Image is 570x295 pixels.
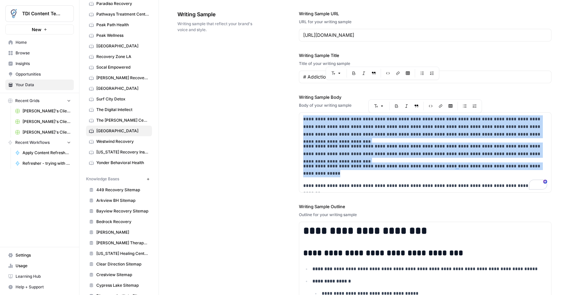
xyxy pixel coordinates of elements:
[86,20,152,30] a: Peak Path Health
[86,41,152,51] a: [GEOGRAPHIC_DATA]
[12,147,74,158] a: Apply Content Refresher Brief
[32,26,41,33] span: New
[96,198,149,204] span: Arkview BH Sitemap
[96,229,149,235] span: [PERSON_NAME]
[16,61,71,67] span: Insights
[96,139,149,145] span: Westwind Recovery
[5,37,74,48] a: Home
[5,48,74,58] a: Browse
[96,1,149,7] span: Paradiso Recovery
[86,83,152,94] a: [GEOGRAPHIC_DATA]
[16,273,71,279] span: Learning Hub
[86,136,152,147] a: Westwind Recovery
[96,22,149,28] span: Peak Path Health
[96,261,149,267] span: Clear Direction Sitemap
[16,263,71,269] span: Usage
[96,107,149,113] span: The Digital Intellect
[96,208,149,214] span: Bayview Recovery Sitemap
[16,252,71,258] span: Settings
[86,280,152,291] a: Cypress Lake Sitemap
[299,94,552,100] label: Writing Sample Body
[5,261,74,271] a: Usage
[86,30,152,41] a: Peak Wellness
[15,98,39,104] span: Recent Grids
[5,250,74,261] a: Settings
[96,64,149,70] span: Socal Empowered
[86,147,152,157] a: [US_STATE] Recovery Institute
[299,10,552,17] label: Writing Sample URL
[5,69,74,80] a: Opportunities
[96,86,149,91] span: [GEOGRAPHIC_DATA]
[86,185,152,195] a: 449 Recovery Sitemap
[299,203,552,210] label: Writing Sample Outline
[96,117,149,123] span: The [PERSON_NAME] Center
[5,96,74,106] button: Recent Grids
[86,238,152,248] a: [PERSON_NAME] Therapy Sitemap
[16,71,71,77] span: Opportunities
[16,39,71,45] span: Home
[86,157,152,168] a: Yonder Behavioral Health
[86,73,152,83] a: [PERSON_NAME] Recovery Center
[86,62,152,73] a: Socal Empowered
[86,94,152,104] a: Surf City Detox
[96,187,149,193] span: 449 Recovery Sitemap
[96,251,149,257] span: [US_STATE] Healing Centers Sitemap
[8,8,20,20] img: TDI Content Team Logo
[22,10,62,17] span: TDI Content Team
[299,212,552,218] div: Outline for your writing sample
[86,115,152,126] a: The [PERSON_NAME] Center
[23,129,71,135] span: [PERSON_NAME]'s Clients - New Content
[96,96,149,102] span: Surf City Detox
[86,104,152,115] a: The Digital Intellect
[96,43,149,49] span: [GEOGRAPHIC_DATA]
[12,116,74,127] a: [PERSON_NAME]'s Clients - New Content
[96,75,149,81] span: [PERSON_NAME] Recovery Center
[96,11,149,17] span: Pathways Treatment Center
[5,138,74,147] button: Recent Workflows
[96,54,149,60] span: Recovery Zone LA
[299,19,552,25] div: URL for your writing sample
[96,160,149,166] span: Yonder Behavioral Health
[23,119,71,125] span: [PERSON_NAME]'s Clients - New Content
[96,282,149,288] span: Cypress Lake Sitemap
[86,195,152,206] a: Arkview BH Sitemap
[86,126,152,136] a: [GEOGRAPHIC_DATA]
[177,21,262,33] span: Writing sample that reflect your brand's voice and style.
[96,272,149,278] span: Crestview Sitemap
[5,80,74,90] a: Your Data
[15,140,50,146] span: Recent Workflows
[86,269,152,280] a: Crestview Sitemap
[12,127,74,138] a: [PERSON_NAME]'s Clients - New Content
[86,176,119,182] span: Knowledge Bases
[303,74,547,80] input: Game Day Gear Guide
[303,32,547,38] input: www.sundaysoccer.com/game-day
[299,113,551,192] div: To enrich screen reader interactions, please activate Accessibility in Grammarly extension settings
[23,160,71,166] span: Refresher - trying with ChatGPT
[86,259,152,269] a: Clear Direction Sitemap
[86,206,152,216] a: Bayview Recovery Sitemap
[96,32,149,38] span: Peak Wellness
[86,216,152,227] a: Bedrock Recovery
[5,5,74,22] button: Workspace: TDI Content Team
[16,284,71,290] span: Help + Support
[86,51,152,62] a: Recovery Zone LA
[299,102,552,108] div: Body of your writing sample
[96,128,149,134] span: [GEOGRAPHIC_DATA]
[86,248,152,259] a: [US_STATE] Healing Centers Sitemap
[96,219,149,225] span: Bedrock Recovery
[5,282,74,292] button: Help + Support
[96,149,149,155] span: [US_STATE] Recovery Institute
[86,9,152,20] a: Pathways Treatment Center
[177,10,262,18] span: Writing Sample
[5,271,74,282] a: Learning Hub
[5,25,74,34] button: New
[299,61,552,67] div: Title of your writing sample
[23,108,71,114] span: [PERSON_NAME]'s Clients - Optimizing Content
[96,240,149,246] span: [PERSON_NAME] Therapy Sitemap
[16,50,71,56] span: Browse
[16,82,71,88] span: Your Data
[299,52,552,59] label: Writing Sample Title
[86,227,152,238] a: [PERSON_NAME]
[12,158,74,169] a: Refresher - trying with ChatGPT
[5,58,74,69] a: Insights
